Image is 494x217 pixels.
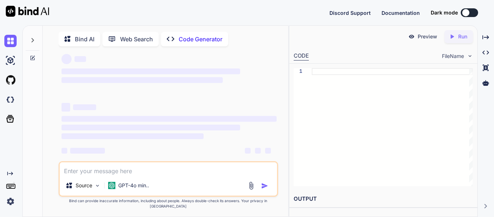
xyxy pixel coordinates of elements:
[75,35,94,43] p: Bind AI
[70,148,105,154] span: ‌
[59,198,278,209] p: Bind can provide inaccurate information, including about people. Always double-check its answers....
[294,52,309,60] div: CODE
[467,53,473,59] img: chevron down
[265,148,271,154] span: ‌
[245,148,251,154] span: ‌
[61,103,70,112] span: ‌
[76,182,92,189] p: Source
[94,183,101,189] img: Pick Models
[108,182,115,189] img: GPT-4o mini
[118,182,149,189] p: GPT-4o min..
[418,33,437,40] p: Preview
[4,54,17,67] img: ai-studio
[247,181,255,190] img: attachment
[255,148,261,154] span: ‌
[458,33,467,40] p: Run
[61,68,240,74] span: ‌
[61,54,72,64] span: ‌
[73,104,96,110] span: ‌
[382,10,420,16] span: Documentation
[61,125,240,130] span: ‌
[294,68,302,75] div: 1
[261,182,268,189] img: icon
[74,56,86,62] span: ‌
[431,9,458,16] span: Dark mode
[120,35,153,43] p: Web Search
[382,9,420,17] button: Documentation
[408,33,415,40] img: preview
[61,77,223,83] span: ‌
[61,133,204,139] span: ‌
[61,148,67,154] span: ‌
[329,10,371,16] span: Discord Support
[4,35,17,47] img: chat
[179,35,222,43] p: Code Generator
[4,93,17,106] img: darkCloudIdeIcon
[442,53,464,60] span: FileName
[4,74,17,86] img: githubLight
[289,191,477,208] h2: OUTPUT
[329,9,371,17] button: Discord Support
[61,116,277,122] span: ‌
[6,6,49,17] img: Bind AI
[4,195,17,208] img: settings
